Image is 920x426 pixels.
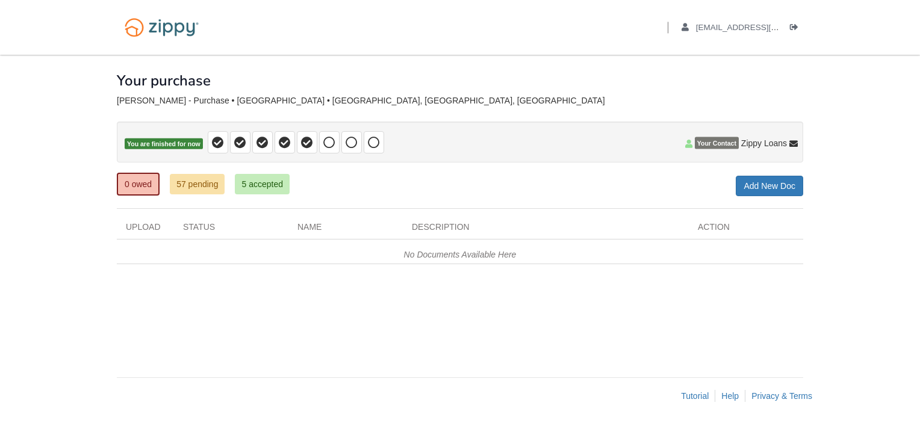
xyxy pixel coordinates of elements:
[751,391,812,401] a: Privacy & Terms
[696,23,834,32] span: dennisldanielsjr@gmail.com
[174,221,288,239] div: Status
[695,137,739,149] span: Your Contact
[125,138,203,150] span: You are finished for now
[736,176,803,196] a: Add New Doc
[117,96,803,106] div: [PERSON_NAME] - Purchase • [GEOGRAPHIC_DATA] • [GEOGRAPHIC_DATA], [GEOGRAPHIC_DATA], [GEOGRAPHIC_...
[117,73,803,88] h1: Your purchase
[741,137,787,149] span: Zippy Loans
[235,174,290,194] a: 5 accepted
[288,221,403,239] div: Name
[403,221,689,239] div: Description
[117,221,174,239] div: Upload
[117,12,207,43] img: Logo
[681,391,709,401] a: Tutorial
[689,221,803,239] div: Action
[117,173,160,196] a: 0 owed
[682,23,834,35] a: edit profile
[404,250,517,259] em: No Documents Available Here
[170,174,225,194] a: 57 pending
[790,23,803,35] a: Log out
[721,391,739,401] a: Help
